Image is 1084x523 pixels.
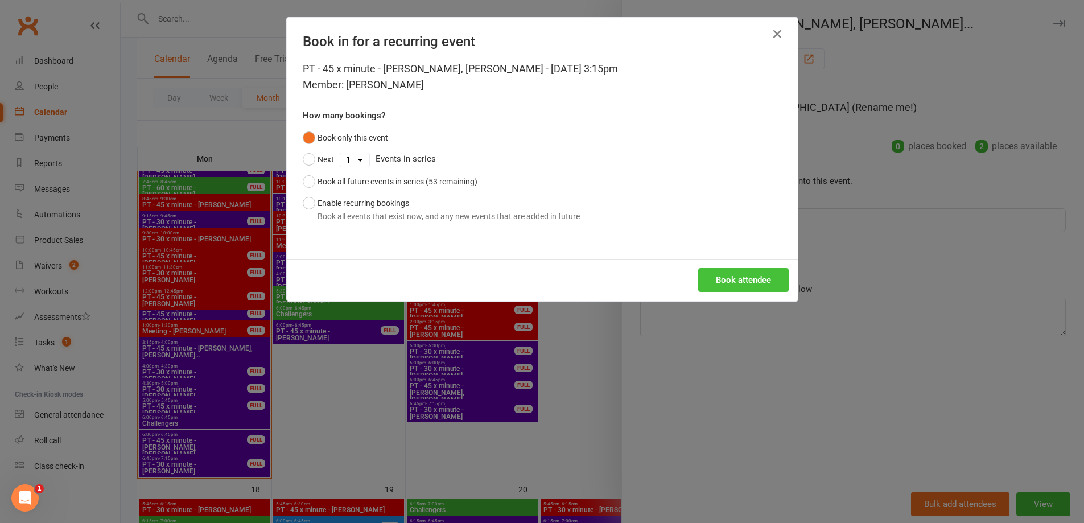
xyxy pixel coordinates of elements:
button: Book only this event [303,127,388,149]
div: Events in series [303,149,782,170]
button: Book all future events in series (53 remaining) [303,171,477,192]
iframe: Intercom live chat [11,484,39,512]
button: Next [303,149,334,170]
div: PT - 45 x minute - [PERSON_NAME], [PERSON_NAME] - [DATE] 3:15pm Member: [PERSON_NAME] [303,61,782,93]
button: Book attendee [698,268,789,292]
button: Enable recurring bookingsBook all events that exist now, and any new events that are added in future [303,192,580,227]
span: 1 [35,484,44,493]
div: Book all events that exist now, and any new events that are added in future [318,210,580,223]
label: How many bookings? [303,109,385,122]
h4: Book in for a recurring event [303,34,782,50]
div: Book all future events in series (53 remaining) [318,175,477,188]
button: Close [768,25,786,43]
